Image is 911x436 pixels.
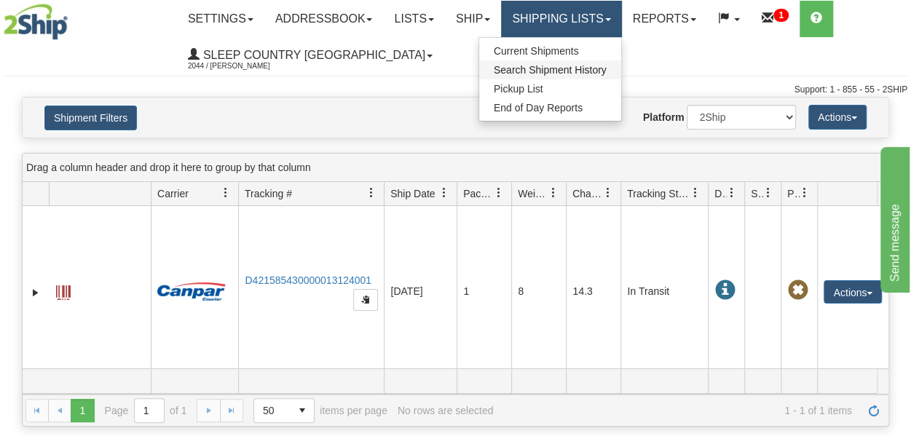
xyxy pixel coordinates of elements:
a: Packages filter column settings [486,181,511,205]
span: 2044 / [PERSON_NAME] [188,59,297,74]
a: Charge filter column settings [596,181,620,205]
a: Ship [445,1,501,37]
span: 50 [263,403,282,418]
a: Tracking # filter column settings [359,181,384,205]
a: Reports [622,1,707,37]
div: grid grouping header [23,154,888,182]
span: Page of 1 [105,398,187,423]
span: Tracking # [245,186,292,201]
span: Packages [463,186,494,201]
span: Weight [518,186,548,201]
button: Shipment Filters [44,106,137,130]
div: Send message [11,9,135,26]
span: select [291,399,314,422]
span: Search Shipment History [494,64,607,76]
span: Shipment Issues [751,186,763,201]
a: Settings [177,1,264,37]
td: In Transit [620,206,708,377]
span: Pickup Not Assigned [787,280,808,301]
a: Tracking Status filter column settings [683,181,708,205]
span: Page 1 [71,399,94,422]
span: Charge [572,186,603,201]
td: 1 [457,206,511,377]
span: Pickup Status [787,186,800,201]
td: [DATE] [384,206,457,377]
a: Pickup Status filter column settings [792,181,817,205]
a: Weight filter column settings [541,181,566,205]
button: Actions [808,105,867,130]
a: Ship Date filter column settings [432,181,457,205]
span: Current Shipments [494,45,579,57]
button: Copy to clipboard [353,289,378,311]
a: Expand [28,285,43,300]
a: Delivery Status filter column settings [719,181,744,205]
a: Refresh [862,399,886,422]
input: Page 1 [135,399,164,422]
span: End of Day Reports [494,102,583,114]
iframe: chat widget [878,143,910,292]
a: Lists [383,1,444,37]
button: Actions [824,280,882,304]
span: Pickup List [494,83,543,95]
img: logo2044.jpg [4,4,68,40]
a: Shipping lists [501,1,621,37]
td: 8 [511,206,566,377]
span: Tracking Status [627,186,690,201]
span: Carrier [157,186,189,201]
span: Sleep Country [GEOGRAPHIC_DATA] [200,49,425,61]
span: Delivery Status [714,186,727,201]
span: items per page [253,398,387,423]
div: Support: 1 - 855 - 55 - 2SHIP [4,84,907,96]
div: No rows are selected [398,405,494,416]
a: Shipment Issues filter column settings [756,181,781,205]
a: Sleep Country [GEOGRAPHIC_DATA] 2044 / [PERSON_NAME] [177,37,443,74]
span: 1 - 1 of 1 items [503,405,852,416]
a: Carrier filter column settings [213,181,238,205]
img: 14 - Canpar [157,282,226,301]
span: Page sizes drop down [253,398,315,423]
a: Current Shipments [479,41,621,60]
label: Platform [643,110,685,124]
a: Addressbook [264,1,384,37]
a: 1 [751,1,800,37]
span: Ship Date [390,186,435,201]
a: D421585430000013124001 [245,274,371,286]
a: Label [56,279,71,302]
a: End of Day Reports [479,98,621,117]
td: 14.3 [566,206,620,377]
sup: 1 [773,9,789,22]
a: Search Shipment History [479,60,621,79]
a: Pickup List [479,79,621,98]
span: In Transit [714,280,735,301]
